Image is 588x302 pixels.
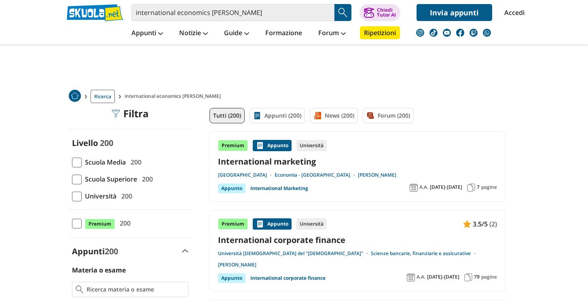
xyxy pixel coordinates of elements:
[125,90,224,103] span: international economics [PERSON_NAME]
[85,219,115,229] span: Premium
[410,184,418,192] img: Anno accademico
[474,274,480,280] span: 79
[360,4,400,21] button: ChiediTutor AI
[218,234,497,245] a: International corporate finance
[473,219,488,229] span: 3.5/5
[313,112,321,120] img: News filtro contenuto
[82,157,126,167] span: Scuola Media
[118,191,132,201] span: 200
[334,4,351,21] button: Search Button
[416,29,424,37] img: instagram
[87,285,185,294] input: Ricerca materia o esame
[218,156,497,167] a: International marketing
[337,6,349,19] img: Cerca appunti, riassunti o versioni
[250,184,308,193] a: International Marketing
[116,218,131,228] span: 200
[218,172,275,178] a: [GEOGRAPHIC_DATA]
[218,218,248,230] div: Premium
[250,273,326,283] a: International corporate finance
[256,220,264,228] img: Appunti contenuto
[218,273,245,283] div: Appunto
[316,26,348,41] a: Forum
[250,108,305,123] a: Appunti (200)
[427,274,459,280] span: [DATE]-[DATE]
[218,184,245,193] div: Appunto
[91,90,115,103] a: Ricerca
[69,90,81,102] img: Home
[76,285,83,294] img: Ricerca materia o esame
[253,218,292,230] div: Appunto
[481,184,497,190] span: pagine
[467,184,475,192] img: Pagine
[371,250,478,257] a: Scienze bancarie, finanziarie e assicurative
[222,26,251,41] a: Guide
[218,140,248,151] div: Premium
[112,110,120,118] img: Filtra filtri mobile
[100,137,113,148] span: 200
[182,249,188,253] img: Apri e chiudi sezione
[417,4,492,21] a: Invia appunti
[407,273,415,281] img: Anno accademico
[429,29,438,37] img: tiktok
[112,108,149,119] div: Filtra
[430,184,462,190] span: [DATE]-[DATE]
[296,218,327,230] div: Università
[263,26,304,41] a: Formazione
[363,108,414,123] a: Forum (200)
[358,172,396,178] a: [PERSON_NAME]
[470,29,478,37] img: twitch
[256,141,264,150] img: Appunti contenuto
[72,137,98,148] label: Livello
[483,29,491,37] img: WhatsApp
[82,174,137,184] span: Scuola Superiore
[477,184,480,190] span: 7
[129,26,165,41] a: Appunti
[253,112,261,120] img: Appunti filtro contenuto
[443,29,451,37] img: youtube
[377,8,396,17] div: Chiedi Tutor AI
[253,140,292,151] div: Appunto
[127,157,142,167] span: 200
[489,219,497,229] span: (2)
[275,172,358,178] a: Economia - [GEOGRAPHIC_DATA]
[218,250,371,257] a: Università [DEMOGRAPHIC_DATA] del "[DEMOGRAPHIC_DATA]"
[456,29,464,37] img: facebook
[177,26,210,41] a: Notizie
[218,262,256,268] a: [PERSON_NAME]
[360,26,400,39] a: Ripetizioni
[131,4,334,21] input: Cerca appunti, riassunti o versioni
[504,4,521,21] a: Accedi
[464,273,472,281] img: Pagine
[139,174,153,184] span: 200
[82,191,116,201] span: Università
[481,274,497,280] span: pagine
[69,90,81,103] a: Home
[72,246,118,257] label: Appunti
[366,112,374,120] img: Forum filtro contenuto
[105,246,118,257] span: 200
[72,266,126,275] label: Materia o esame
[463,220,471,228] img: Appunti contenuto
[296,140,327,151] div: Università
[419,184,428,190] span: A.A.
[417,274,425,280] span: A.A.
[310,108,358,123] a: News (200)
[209,108,245,123] a: Tutti (200)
